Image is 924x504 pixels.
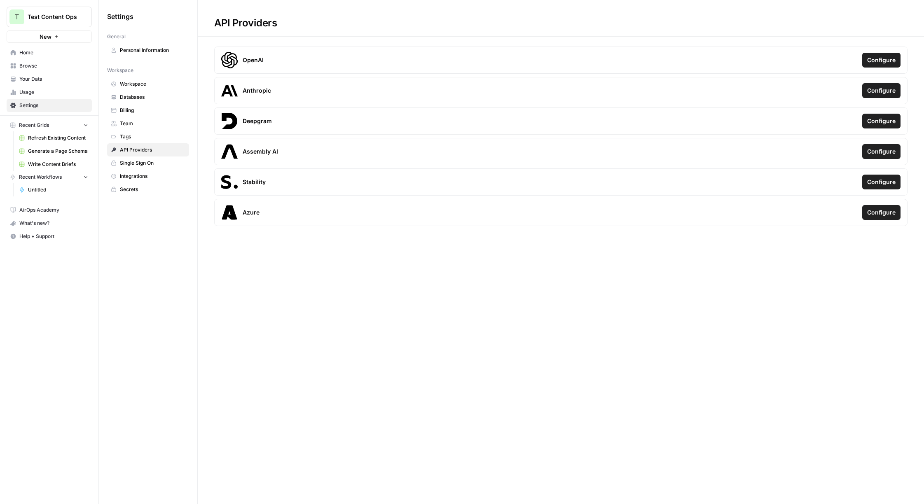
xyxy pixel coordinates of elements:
div: What's new? [7,217,91,229]
span: T [15,12,19,22]
a: Home [7,46,92,59]
span: OpenAI [243,56,264,64]
span: Generate a Page Schema [28,147,88,155]
span: Billing [120,107,185,114]
span: Deepgram [243,117,272,125]
a: Write Content Briefs [15,158,92,171]
span: Secrets [120,186,185,193]
a: Untitled [15,183,92,196]
button: Configure [862,53,901,68]
a: Secrets [107,183,189,196]
span: Configure [867,56,896,64]
a: Billing [107,104,189,117]
span: Configure [867,178,896,186]
span: Test Content Ops [28,13,77,21]
a: Databases [107,91,189,104]
button: Configure [862,114,901,128]
span: Anthropic [243,86,271,95]
span: Assembly AI [243,147,278,156]
span: Personal Information [120,47,185,54]
a: Workspace [107,77,189,91]
span: Configure [867,117,896,125]
span: Settings [107,12,133,21]
button: Configure [862,144,901,159]
div: API Providers [198,16,294,30]
span: Your Data [19,75,88,83]
button: New [7,30,92,43]
span: AirOps Academy [19,206,88,214]
span: Databases [120,93,185,101]
button: Configure [862,205,901,220]
a: Refresh Existing Content [15,131,92,145]
button: Recent Workflows [7,171,92,183]
span: Browse [19,62,88,70]
span: Usage [19,89,88,96]
span: Configure [867,147,896,156]
span: Stability [243,178,266,186]
span: Configure [867,86,896,95]
span: Integrations [120,173,185,180]
button: Workspace: Test Content Ops [7,7,92,27]
span: Configure [867,208,896,217]
span: Workspace [107,67,133,74]
span: Help + Support [19,233,88,240]
span: Refresh Existing Content [28,134,88,142]
span: Tags [120,133,185,140]
a: API Providers [107,143,189,156]
a: Your Data [7,72,92,86]
span: Single Sign On [120,159,185,167]
a: Team [107,117,189,130]
a: Tags [107,130,189,143]
button: Help + Support [7,230,92,243]
button: Configure [862,175,901,189]
span: Settings [19,102,88,109]
span: General [107,33,126,40]
span: Recent Workflows [19,173,62,181]
a: AirOps Academy [7,203,92,217]
span: Team [120,120,185,127]
span: Recent Grids [19,121,49,129]
span: Write Content Briefs [28,161,88,168]
a: Personal Information [107,44,189,57]
span: New [40,33,51,41]
button: Recent Grids [7,119,92,131]
span: Home [19,49,88,56]
span: Workspace [120,80,185,88]
button: What's new? [7,217,92,230]
button: Configure [862,83,901,98]
a: Integrations [107,170,189,183]
a: Usage [7,86,92,99]
span: Azure [243,208,260,217]
span: Untitled [28,186,88,194]
a: Generate a Page Schema [15,145,92,158]
span: API Providers [120,146,185,154]
a: Single Sign On [107,156,189,170]
a: Browse [7,59,92,72]
a: Settings [7,99,92,112]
